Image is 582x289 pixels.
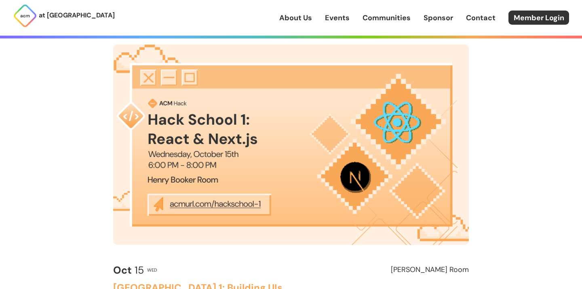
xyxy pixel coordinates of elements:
[295,266,469,274] h2: [PERSON_NAME] Room
[279,13,312,23] a: About Us
[508,11,569,25] a: Member Login
[363,13,411,23] a: Communities
[147,268,157,272] h2: Wed
[113,45,469,245] img: Event Cover Photo
[39,10,115,21] p: at [GEOGRAPHIC_DATA]
[13,4,115,28] a: at [GEOGRAPHIC_DATA]
[113,265,144,276] h2: 15
[325,13,350,23] a: Events
[13,4,37,28] img: ACM Logo
[466,13,496,23] a: Contact
[424,13,453,23] a: Sponsor
[113,263,132,277] b: Oct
